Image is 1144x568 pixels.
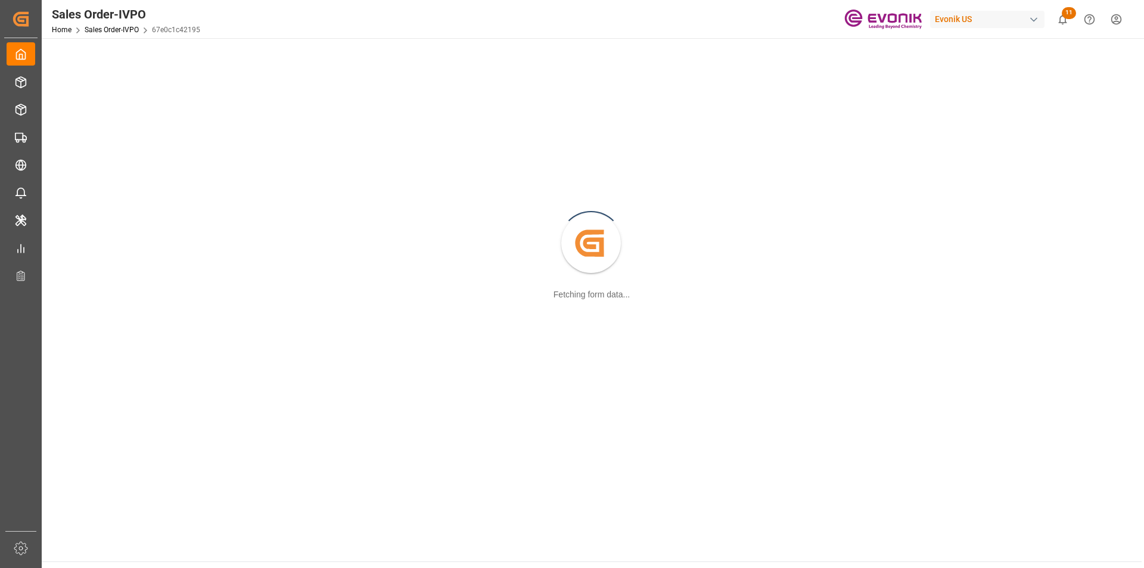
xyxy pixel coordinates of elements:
[52,5,200,23] div: Sales Order-IVPO
[930,11,1044,28] div: Evonik US
[554,288,630,301] div: Fetching form data...
[52,26,71,34] a: Home
[1062,7,1076,19] span: 11
[930,8,1049,30] button: Evonik US
[1076,6,1103,33] button: Help Center
[1049,6,1076,33] button: show 11 new notifications
[844,9,922,30] img: Evonik-brand-mark-Deep-Purple-RGB.jpeg_1700498283.jpeg
[85,26,139,34] a: Sales Order-IVPO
